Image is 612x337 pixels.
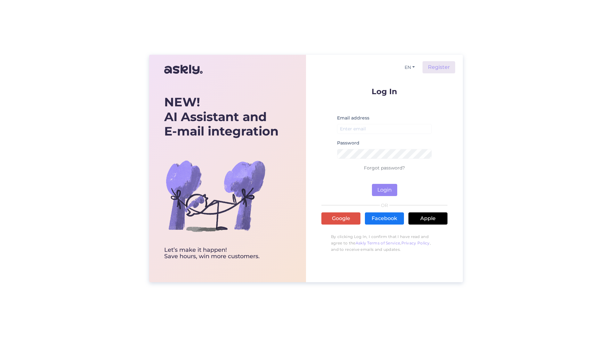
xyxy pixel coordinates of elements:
[365,212,404,225] a: Facebook
[321,230,447,256] p: By clicking Log In, I confirm that I have read and agree to the , , and to receive emails and upd...
[164,247,278,260] div: Let’s make it happen! Save hours, win more customers.
[321,87,447,95] p: Log In
[380,203,389,208] span: OR
[321,212,360,225] a: Google
[423,61,455,73] a: Register
[364,165,405,171] a: Forgot password?
[408,212,447,225] a: Apple
[164,62,203,77] img: Askly
[402,63,417,72] button: EN
[164,95,200,110] b: NEW!
[164,95,278,139] div: AI Assistant and E-mail integration
[337,115,369,121] label: Email address
[164,144,267,247] img: bg-askly
[401,241,430,245] a: Privacy Policy
[337,124,432,134] input: Enter email
[356,241,400,245] a: Askly Terms of Service
[372,184,397,196] button: Login
[337,140,359,146] label: Password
